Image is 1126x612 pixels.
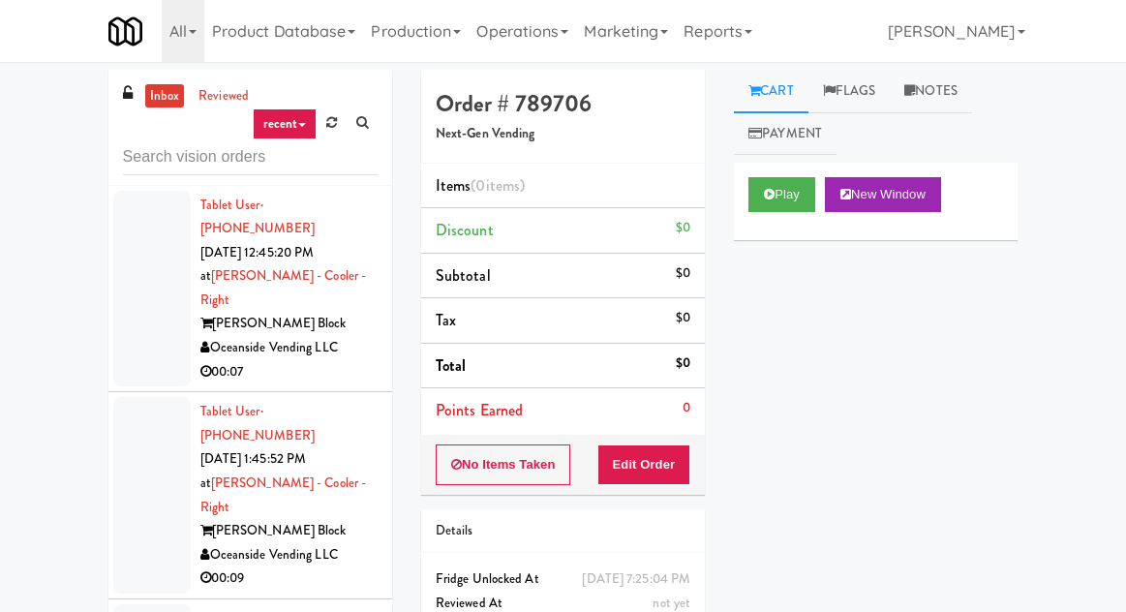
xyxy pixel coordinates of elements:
[108,392,392,599] li: Tablet User· [PHONE_NUMBER][DATE] 1:45:52 PM at[PERSON_NAME] - Cooler - Right[PERSON_NAME] BlockO...
[200,243,315,286] span: [DATE] 12:45:20 PM at
[597,444,691,485] button: Edit Order
[436,264,491,287] span: Subtotal
[200,519,378,543] div: [PERSON_NAME] Block
[436,174,525,197] span: Items
[808,70,891,113] a: Flags
[200,449,307,492] span: [DATE] 1:45:52 PM at
[653,594,690,612] span: not yet
[108,15,142,48] img: Micromart
[734,112,837,156] a: Payment
[676,261,690,286] div: $0
[194,84,254,108] a: reviewed
[436,519,690,543] div: Details
[676,216,690,240] div: $0
[676,352,690,376] div: $0
[108,186,392,393] li: Tablet User· [PHONE_NUMBER][DATE] 12:45:20 PM at[PERSON_NAME] - Cooler - Right[PERSON_NAME] Block...
[200,402,315,444] span: · [PHONE_NUMBER]
[890,70,972,113] a: Notes
[683,396,690,420] div: 0
[486,174,521,197] ng-pluralize: items
[200,336,378,360] div: Oceanside Vending LLC
[582,567,690,592] div: [DATE] 7:25:04 PM
[436,567,690,592] div: Fridge Unlocked At
[200,312,378,336] div: [PERSON_NAME] Block
[436,354,467,377] span: Total
[200,474,367,516] a: [PERSON_NAME] - Cooler - Right
[436,309,456,331] span: Tax
[436,219,494,241] span: Discount
[436,127,690,141] h5: Next-Gen Vending
[436,444,571,485] button: No Items Taken
[200,402,315,444] a: Tablet User· [PHONE_NUMBER]
[145,84,185,108] a: inbox
[200,543,378,567] div: Oceanside Vending LLC
[200,196,315,238] a: Tablet User· [PHONE_NUMBER]
[825,177,941,212] button: New Window
[200,360,378,384] div: 00:07
[436,91,690,116] h4: Order # 789706
[253,108,317,139] a: recent
[436,399,523,421] span: Points Earned
[748,177,815,212] button: Play
[200,266,367,309] a: [PERSON_NAME] - Cooler - Right
[200,566,378,591] div: 00:09
[676,306,690,330] div: $0
[123,139,378,175] input: Search vision orders
[471,174,525,197] span: (0 )
[734,70,808,113] a: Cart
